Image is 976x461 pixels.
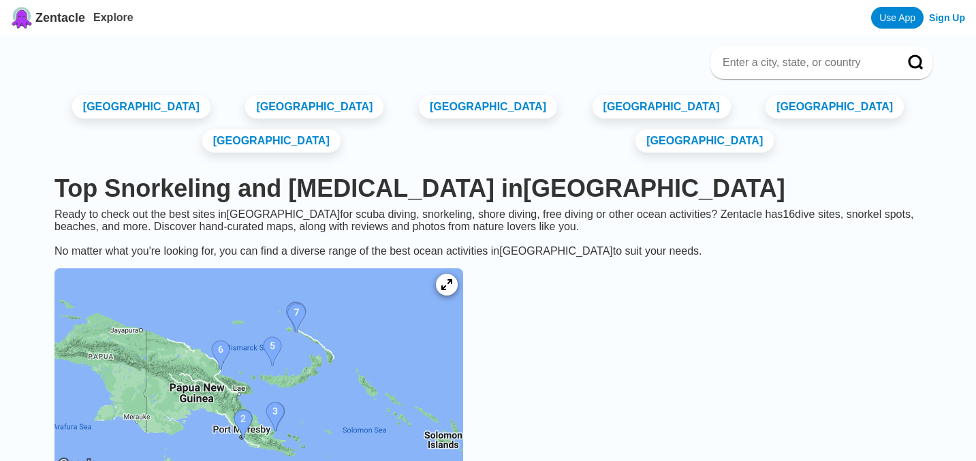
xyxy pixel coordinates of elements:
[245,95,383,118] a: [GEOGRAPHIC_DATA]
[54,174,922,203] h1: Top Snorkeling and [MEDICAL_DATA] in [GEOGRAPHIC_DATA]
[635,129,774,153] a: [GEOGRAPHIC_DATA]
[721,56,889,69] input: Enter a city, state, or country
[766,95,904,118] a: [GEOGRAPHIC_DATA]
[11,7,85,29] a: Zentacle logoZentacle
[72,95,210,118] a: [GEOGRAPHIC_DATA]
[11,7,33,29] img: Zentacle logo
[419,95,557,118] a: [GEOGRAPHIC_DATA]
[593,95,731,118] a: [GEOGRAPHIC_DATA]
[871,7,924,29] a: Use App
[93,12,133,23] a: Explore
[35,11,85,25] span: Zentacle
[202,129,341,153] a: [GEOGRAPHIC_DATA]
[929,12,965,23] a: Sign Up
[44,208,932,257] div: Ready to check out the best sites in [GEOGRAPHIC_DATA] for scuba diving, snorkeling, shore diving...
